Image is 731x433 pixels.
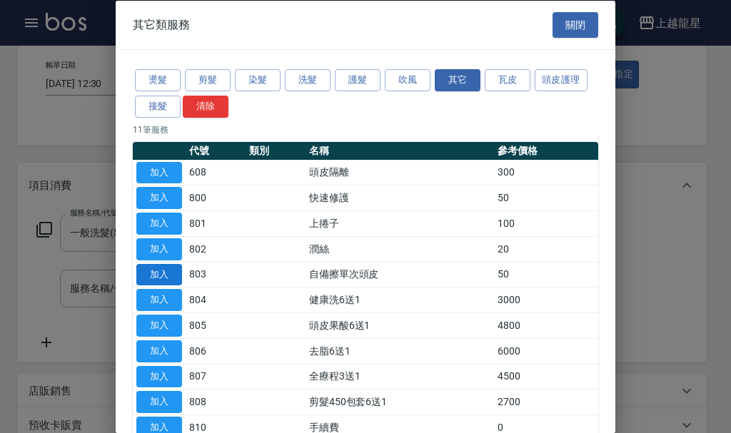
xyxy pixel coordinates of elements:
th: 代號 [186,141,246,160]
td: 剪髮450包套6送1 [306,389,495,414]
td: 806 [186,338,246,364]
button: 加入 [136,289,182,311]
button: 其它 [435,69,480,91]
td: 全療程3送1 [306,364,495,389]
button: 染髮 [235,69,281,91]
td: 801 [186,210,246,236]
th: 類別 [246,141,306,160]
td: 803 [186,262,246,287]
button: 加入 [136,340,182,362]
td: 自備擦單次頭皮 [306,262,495,287]
td: 805 [186,312,246,338]
button: 洗髮 [285,69,331,91]
button: 加入 [136,263,182,285]
button: 關閉 [553,11,598,38]
td: 頭皮果酸6送1 [306,312,495,338]
td: 608 [186,160,246,185]
button: 吹風 [385,69,430,91]
td: 808 [186,389,246,414]
span: 其它類服務 [133,17,190,31]
td: 802 [186,236,246,262]
button: 頭皮護理 [535,69,588,91]
td: 800 [186,185,246,210]
button: 加入 [136,365,182,387]
button: 瓦皮 [485,69,530,91]
td: 50 [494,262,598,287]
td: 快速修護 [306,185,495,210]
button: 清除 [183,95,228,117]
button: 燙髮 [135,69,181,91]
td: 去脂6送1 [306,338,495,364]
button: 加入 [136,315,182,337]
button: 加入 [136,187,182,209]
td: 健康洗6送1 [306,287,495,312]
button: 護髮 [335,69,380,91]
td: 100 [494,210,598,236]
td: 潤絲 [306,236,495,262]
td: 20 [494,236,598,262]
td: 6000 [494,338,598,364]
button: 加入 [136,391,182,413]
button: 剪髮 [185,69,231,91]
td: 300 [494,160,598,185]
td: 上捲子 [306,210,495,236]
td: 4500 [494,364,598,389]
th: 名稱 [306,141,495,160]
th: 參考價格 [494,141,598,160]
td: 804 [186,287,246,312]
p: 11 筆服務 [133,123,598,136]
td: 4800 [494,312,598,338]
button: 加入 [136,238,182,260]
td: 頭皮隔離 [306,160,495,185]
td: 3000 [494,287,598,312]
button: 接髮 [135,95,181,117]
button: 加入 [136,161,182,183]
td: 50 [494,185,598,210]
td: 2700 [494,389,598,414]
td: 807 [186,364,246,389]
button: 加入 [136,213,182,235]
